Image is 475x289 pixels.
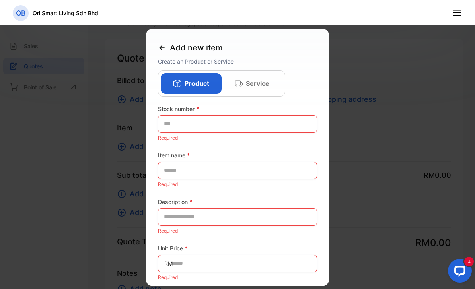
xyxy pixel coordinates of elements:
p: Ori Smart Living Sdn Bhd [33,9,98,17]
span: Add new item [170,41,223,53]
p: OB [16,8,25,18]
label: Description [158,197,317,206]
label: Item name [158,151,317,159]
span: Create an Product or Service [158,58,234,64]
span: RM [164,259,173,268]
label: Unit Price [158,244,317,252]
p: Required [158,225,317,236]
p: Required [158,179,317,189]
p: Required [158,272,317,282]
iframe: LiveChat chat widget [442,256,475,289]
p: Product [185,78,209,88]
label: Stock number [158,104,317,112]
p: Required [158,132,317,143]
p: Service [246,78,269,88]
